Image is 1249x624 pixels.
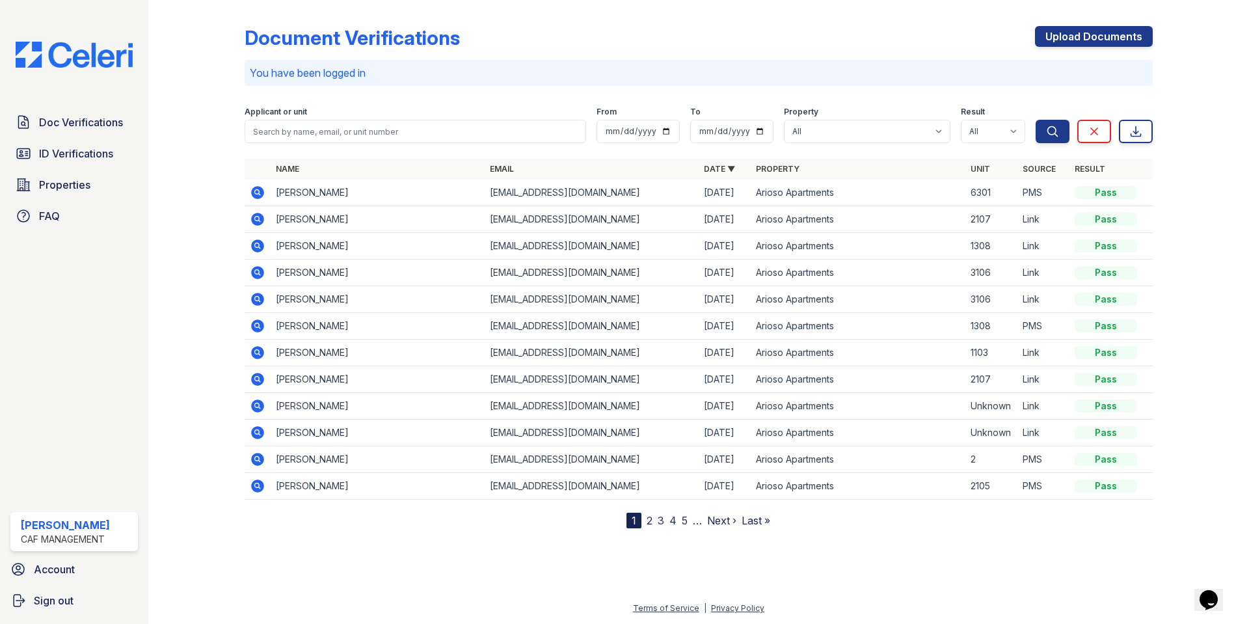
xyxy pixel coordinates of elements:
td: [PERSON_NAME] [271,366,485,393]
td: Link [1017,420,1069,446]
td: Arioso Apartments [751,473,965,500]
div: Pass [1075,400,1137,413]
label: To [690,107,701,117]
td: Arioso Apartments [751,446,965,473]
td: 3106 [965,286,1017,313]
a: Privacy Policy [711,603,764,613]
span: Account [34,562,75,577]
div: Pass [1075,453,1137,466]
td: [PERSON_NAME] [271,206,485,233]
a: Doc Verifications [10,109,138,135]
td: [DATE] [699,180,751,206]
td: [EMAIL_ADDRESS][DOMAIN_NAME] [485,393,699,420]
label: From [597,107,617,117]
td: [EMAIL_ADDRESS][DOMAIN_NAME] [485,366,699,393]
td: 3106 [965,260,1017,286]
td: Link [1017,233,1069,260]
a: Unit [971,164,990,174]
span: Properties [39,177,90,193]
div: Pass [1075,373,1137,386]
td: PMS [1017,473,1069,500]
td: [EMAIL_ADDRESS][DOMAIN_NAME] [485,260,699,286]
td: [DATE] [699,420,751,446]
div: [PERSON_NAME] [21,517,110,533]
td: Arioso Apartments [751,393,965,420]
a: Property [756,164,799,174]
td: [EMAIL_ADDRESS][DOMAIN_NAME] [485,340,699,366]
a: Last » [742,514,770,527]
td: [PERSON_NAME] [271,180,485,206]
span: … [693,513,702,528]
div: Pass [1075,346,1137,359]
span: Sign out [34,593,74,608]
td: [DATE] [699,233,751,260]
td: [EMAIL_ADDRESS][DOMAIN_NAME] [485,420,699,446]
span: FAQ [39,208,60,224]
div: 1 [626,513,641,528]
td: Link [1017,340,1069,366]
div: Pass [1075,239,1137,252]
td: PMS [1017,313,1069,340]
img: CE_Logo_Blue-a8612792a0a2168367f1c8372b55b34899dd931a85d93a1a3d3e32e68fde9ad4.png [5,42,143,68]
td: PMS [1017,180,1069,206]
td: [DATE] [699,393,751,420]
div: Pass [1075,266,1137,279]
span: Doc Verifications [39,115,123,130]
div: Document Verifications [245,26,460,49]
a: Name [276,164,299,174]
td: Unknown [965,393,1017,420]
td: [EMAIL_ADDRESS][DOMAIN_NAME] [485,206,699,233]
a: Source [1023,164,1056,174]
div: Pass [1075,213,1137,226]
a: Upload Documents [1035,26,1153,47]
td: [PERSON_NAME] [271,393,485,420]
label: Applicant or unit [245,107,307,117]
td: [DATE] [699,286,751,313]
a: 4 [669,514,677,527]
td: Arioso Apartments [751,313,965,340]
td: Arioso Apartments [751,340,965,366]
td: [PERSON_NAME] [271,313,485,340]
iframe: chat widget [1194,572,1236,611]
a: 3 [658,514,664,527]
td: Arioso Apartments [751,286,965,313]
a: Email [490,164,514,174]
div: CAF Management [21,533,110,546]
td: [DATE] [699,446,751,473]
div: Pass [1075,186,1137,199]
a: Next › [707,514,736,527]
td: [DATE] [699,366,751,393]
input: Search by name, email, or unit number [245,120,586,143]
td: [DATE] [699,340,751,366]
td: 2107 [965,366,1017,393]
td: [DATE] [699,313,751,340]
div: Pass [1075,426,1137,439]
td: [EMAIL_ADDRESS][DOMAIN_NAME] [485,313,699,340]
td: PMS [1017,446,1069,473]
td: Unknown [965,420,1017,446]
div: Pass [1075,319,1137,332]
td: [PERSON_NAME] [271,260,485,286]
td: Arioso Apartments [751,206,965,233]
a: FAQ [10,203,138,229]
td: [DATE] [699,206,751,233]
td: 2105 [965,473,1017,500]
td: 2107 [965,206,1017,233]
td: 1103 [965,340,1017,366]
td: 1308 [965,313,1017,340]
td: [EMAIL_ADDRESS][DOMAIN_NAME] [485,473,699,500]
div: | [704,603,706,613]
div: Pass [1075,293,1137,306]
td: [PERSON_NAME] [271,446,485,473]
td: [PERSON_NAME] [271,420,485,446]
td: Link [1017,366,1069,393]
td: Arioso Apartments [751,233,965,260]
a: Account [5,556,143,582]
a: Sign out [5,588,143,614]
a: Terms of Service [633,603,699,613]
a: Date ▼ [704,164,735,174]
td: [PERSON_NAME] [271,286,485,313]
td: 6301 [965,180,1017,206]
a: Properties [10,172,138,198]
